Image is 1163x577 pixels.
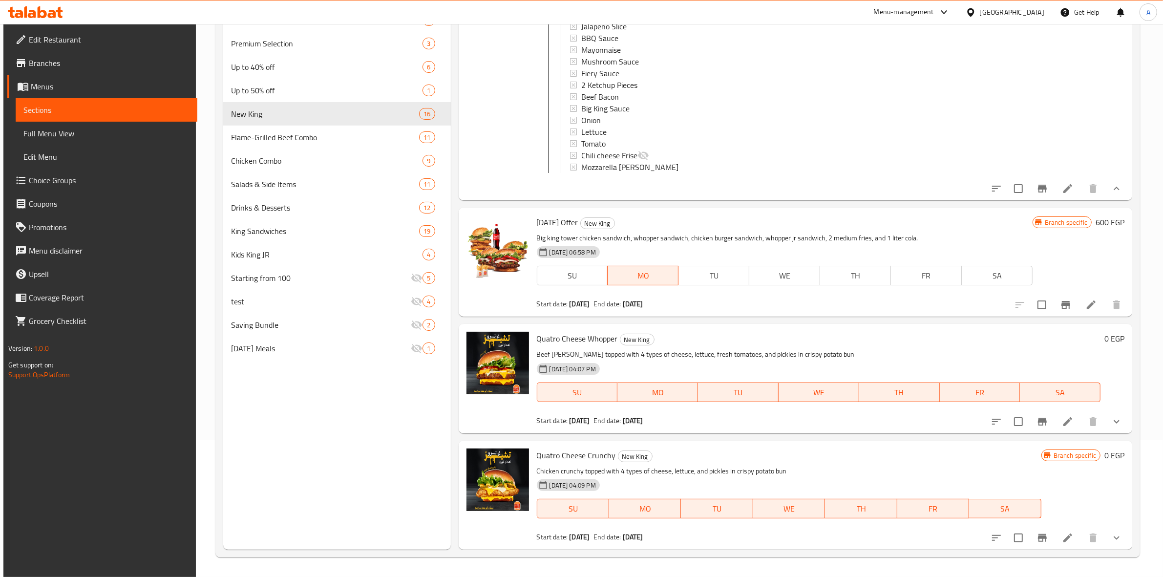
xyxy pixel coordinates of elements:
[537,298,568,310] span: Start date:
[29,292,190,303] span: Coverage Report
[1081,410,1105,433] button: delete
[231,202,419,214] span: Drinks & Desserts
[623,531,643,543] b: [DATE]
[1085,299,1097,311] a: Edit menu item
[581,91,619,103] span: Beef Bacon
[617,383,698,402] button: MO
[231,61,423,73] div: Up to 40% off
[223,126,450,149] div: Flame-Grilled Beef Combo11
[1008,178,1029,199] span: Select to update
[1020,383,1100,402] button: SA
[423,155,435,167] div: items
[897,499,970,518] button: FR
[581,44,621,56] span: Mayonnaise
[678,266,749,285] button: TU
[961,266,1033,285] button: SA
[581,32,618,44] span: BBQ Sauce
[231,131,419,143] span: Flame-Grilled Beef Combo
[16,98,198,122] a: Sections
[749,266,820,285] button: WE
[231,178,419,190] span: Salads & Side Items
[231,296,411,307] span: test
[411,342,423,354] svg: Inactive section
[682,269,745,283] span: TU
[7,309,198,333] a: Grocery Checklist
[753,499,825,518] button: WE
[231,38,423,49] div: Premium Selection
[231,155,423,167] span: Chicken Combo
[423,156,434,166] span: 9
[541,502,605,516] span: SU
[541,269,604,283] span: SU
[985,177,1008,200] button: sort-choices
[607,266,678,285] button: MO
[419,178,435,190] div: items
[613,502,677,516] span: MO
[223,149,450,172] div: Chicken Combo9
[859,383,940,402] button: TH
[423,297,434,306] span: 4
[223,266,450,290] div: Starting from 1005
[29,268,190,280] span: Upsell
[874,6,934,18] div: Menu-management
[537,414,568,427] span: Start date:
[29,245,190,256] span: Menu disclaimer
[1008,528,1029,548] span: Select to update
[7,286,198,309] a: Coverage Report
[223,4,450,364] nav: Menu sections
[1111,532,1122,544] svg: Show Choices
[537,465,1041,477] p: Chicken crunchy topped with 4 types of cheese, lettuce, and pickles in crispy potato bun
[223,196,450,219] div: Drinks & Desserts12
[411,296,423,307] svg: Inactive section
[223,290,450,313] div: test4
[618,451,652,462] span: New King
[411,272,423,284] svg: Inactive section
[7,192,198,215] a: Coupons
[231,342,411,354] span: [DATE] Meals
[231,249,423,260] div: Kids King JR
[31,81,190,92] span: Menus
[537,448,616,463] span: Quatro Cheese Crunchy
[593,531,621,543] span: End date:
[423,63,434,72] span: 6
[231,272,411,284] div: Starting from 100
[537,348,1101,361] p: Beef [PERSON_NAME] topped with 4 types of cheese, lettuce, fresh tomatoes, and pickles in crispy ...
[1111,183,1122,194] svg: Show Choices
[685,502,749,516] span: TU
[623,298,643,310] b: [DATE]
[620,334,654,345] span: New King
[612,269,675,283] span: MO
[1062,416,1074,427] a: Edit menu item
[757,502,822,516] span: WE
[16,122,198,145] a: Full Menu View
[34,342,49,355] span: 1.0.0
[231,85,423,96] span: Up to 50% off
[1105,177,1128,200] button: show more
[969,499,1041,518] button: SA
[681,499,753,518] button: TU
[944,385,1016,400] span: FR
[581,150,637,161] span: Chili cheese Frise
[411,319,423,331] svg: Inactive section
[623,414,643,427] b: [DATE]
[223,102,450,126] div: New King16
[8,342,32,355] span: Version:
[223,243,450,266] div: Kids King JR4
[1054,293,1078,317] button: Branch-specific-item
[1096,215,1124,229] h6: 600 EGP
[1105,410,1128,433] button: show more
[820,266,891,285] button: TH
[581,56,639,67] span: Mushroom Sauce
[537,499,609,518] button: SU
[901,502,966,516] span: FR
[637,150,649,161] svg: Hidden
[569,414,590,427] b: [DATE]
[7,239,198,262] a: Menu disclaimer
[231,319,411,331] span: Saving Bundle
[581,218,614,229] span: New King
[569,531,590,543] b: [DATE]
[980,7,1044,18] div: [GEOGRAPHIC_DATA]
[29,315,190,327] span: Grocery Checklist
[29,57,190,69] span: Branches
[890,266,962,285] button: FR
